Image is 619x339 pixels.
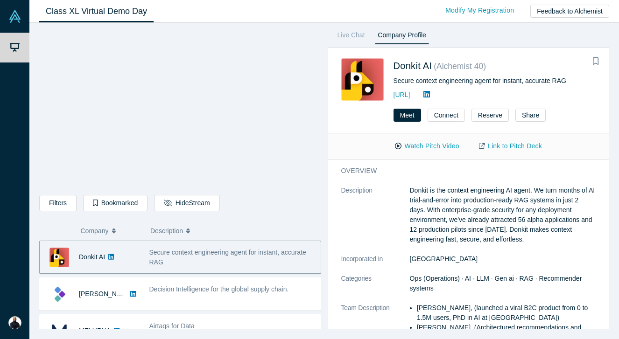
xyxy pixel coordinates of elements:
button: Watch Pitch Video [385,138,469,154]
img: Donkit AI's Logo [49,248,69,267]
img: Howard Hesson's Account [8,316,21,329]
button: Company [81,221,141,241]
div: Secure context engineering agent for instant, accurate RAG [394,76,596,86]
small: ( Alchemist 40 ) [434,62,486,71]
a: Company Profile [374,29,429,44]
span: Decision Intelligence for the global supply chain. [149,285,289,293]
span: Airtags for Data [149,322,195,330]
button: Bookmark [589,55,602,68]
dt: Categories [341,274,410,303]
button: Share [515,109,546,122]
a: Link to Pitch Deck [469,138,552,154]
button: HideStream [154,195,219,211]
dd: [GEOGRAPHIC_DATA] [410,254,596,264]
a: Donkit AI [394,61,432,71]
button: Bookmarked [83,195,148,211]
img: Donkit AI's Logo [341,58,384,101]
button: Meet [394,109,421,122]
img: Alchemist Vault Logo [8,10,21,23]
a: [PERSON_NAME] [79,290,133,297]
button: Connect [428,109,465,122]
iframe: Alchemist Class XL Demo Day: Vault [40,30,321,188]
span: Description [150,221,183,241]
button: Reserve [471,109,509,122]
span: Secure context engineering agent for instant, accurate RAG [149,249,306,266]
a: Class XL Virtual Demo Day [39,0,154,22]
a: MELURNA [79,327,111,334]
dt: Incorporated in [341,254,410,274]
a: Live Chat [334,29,368,44]
h3: overview [341,166,583,176]
li: [PERSON_NAME], (launched a viral B2C product from 0 to 1.5M users, PhD in AI at [GEOGRAPHIC_DATA]) [417,303,596,323]
button: Feedback to Alchemist [530,5,609,18]
p: Donkit is the context engineering AI agent. We turn months of AI trial-and-error into production-... [410,186,596,244]
dt: Description [341,186,410,254]
span: Ops (Operations) · AI · LLM · Gen ai · RAG · Recommender systems [410,275,582,292]
a: Donkit AI [79,253,105,261]
span: Company [81,221,109,241]
img: Kimaru AI's Logo [49,284,69,304]
a: Modify My Registration [436,2,524,19]
button: Description [150,221,315,241]
button: Filters [39,195,77,211]
a: [URL] [394,91,410,98]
